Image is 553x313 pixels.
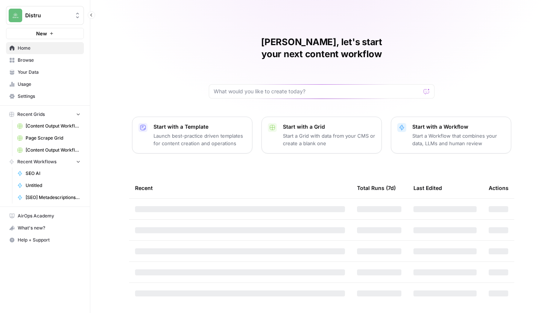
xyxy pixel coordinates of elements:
[357,178,396,198] div: Total Runs (7d)
[26,123,81,129] span: [Content Output Workflows] Webflow - Blog Posts
[36,30,47,37] span: New
[18,57,81,64] span: Browse
[18,69,81,76] span: Your Data
[14,144,84,156] a: [Content Output Workflows] Start with Content Brief
[6,109,84,120] button: Recent Grids
[17,158,56,165] span: Recent Workflows
[6,210,84,222] a: AirOps Academy
[6,78,84,90] a: Usage
[25,12,71,19] span: Distru
[283,132,375,147] p: Start a Grid with data from your CMS or create a blank one
[132,117,252,153] button: Start with a TemplateLaunch best-practice driven templates for content creation and operations
[412,123,505,131] p: Start with a Workflow
[153,132,246,147] p: Launch best-practice driven templates for content creation and operations
[6,6,84,25] button: Workspace: Distru
[17,111,45,118] span: Recent Grids
[26,170,81,177] span: SEO AI
[209,36,434,60] h1: [PERSON_NAME], let's start your next content workflow
[26,147,81,153] span: [Content Output Workflows] Start with Content Brief
[18,45,81,52] span: Home
[26,194,81,201] span: [SEO] Metadescriptions Blog
[18,213,81,219] span: AirOps Academy
[6,90,84,102] a: Settings
[214,88,421,95] input: What would you like to create today?
[14,120,84,132] a: [Content Output Workflows] Webflow - Blog Posts
[14,132,84,144] a: Page Scrape Grid
[6,222,84,234] button: What's new?
[18,237,81,243] span: Help + Support
[489,178,509,198] div: Actions
[6,42,84,54] a: Home
[14,167,84,179] a: SEO AI
[14,179,84,191] a: Untitled
[283,123,375,131] p: Start with a Grid
[18,81,81,88] span: Usage
[153,123,246,131] p: Start with a Template
[261,117,382,153] button: Start with a GridStart a Grid with data from your CMS or create a blank one
[135,178,345,198] div: Recent
[412,132,505,147] p: Start a Workflow that combines your data, LLMs and human review
[6,28,84,39] button: New
[391,117,511,153] button: Start with a WorkflowStart a Workflow that combines your data, LLMs and human review
[14,191,84,204] a: [SEO] Metadescriptions Blog
[6,222,84,234] div: What's new?
[26,135,81,141] span: Page Scrape Grid
[6,66,84,78] a: Your Data
[9,9,22,22] img: Distru Logo
[6,54,84,66] a: Browse
[6,234,84,246] button: Help + Support
[18,93,81,100] span: Settings
[26,182,81,189] span: Untitled
[413,178,442,198] div: Last Edited
[6,156,84,167] button: Recent Workflows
